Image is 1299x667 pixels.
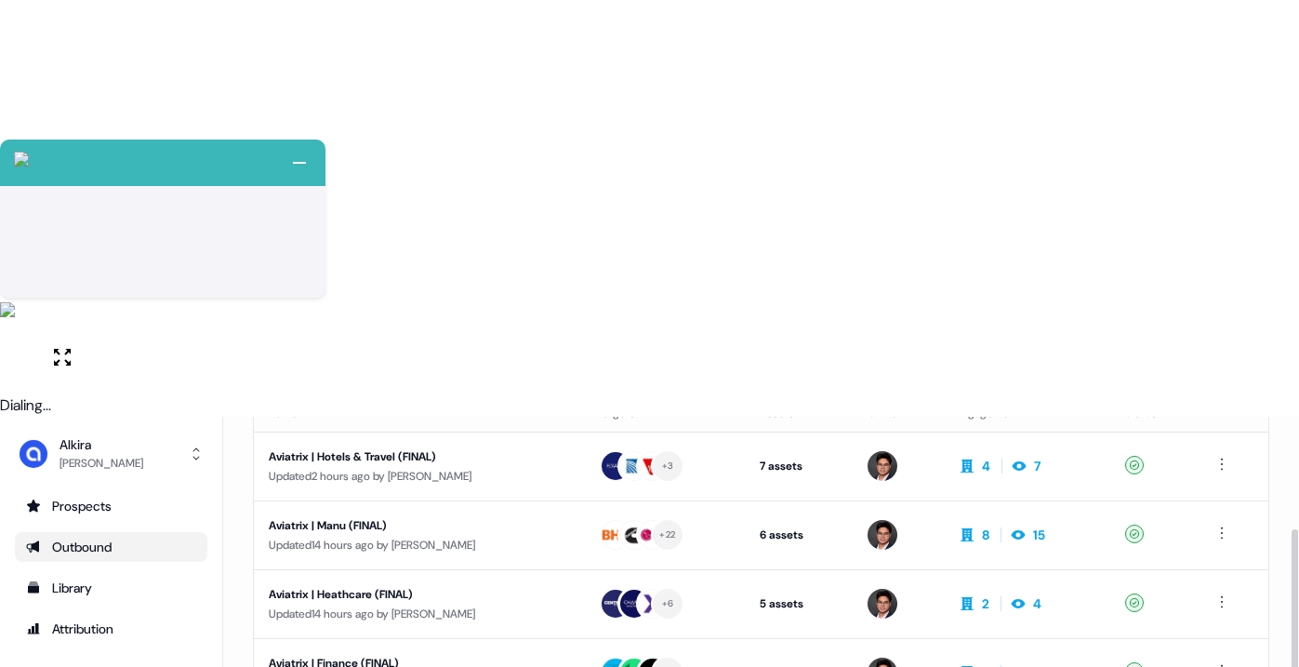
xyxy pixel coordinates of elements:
[868,589,897,619] img: Hugh
[662,595,674,612] div: + 6
[15,573,207,603] a: Go to templates
[15,614,207,644] a: Go to attribution
[60,435,143,454] div: Alkira
[269,605,569,623] div: Updated 14 hours ago by [PERSON_NAME]
[982,457,990,475] div: 4
[269,447,569,466] div: Aviatrix | Hotels & Travel (FINAL)
[1033,526,1045,544] div: 15
[760,457,838,475] div: 7 assets
[269,467,569,486] div: Updated 2 hours ago by [PERSON_NAME]
[15,532,207,562] a: Go to outbound experience
[760,594,838,613] div: 5 assets
[1033,594,1041,613] div: 4
[982,594,989,613] div: 2
[26,538,196,556] div: Outbound
[26,497,196,515] div: Prospects
[15,432,207,476] button: Alkira[PERSON_NAME]
[659,527,675,543] div: + 22
[868,520,897,550] img: Hugh
[269,585,569,604] div: Aviatrix | Heathcare (FINAL)
[662,458,674,474] div: + 3
[269,516,569,535] div: Aviatrix | Manu (FINAL)
[60,454,143,473] div: [PERSON_NAME]
[1034,457,1041,475] div: 7
[26,579,196,597] div: Library
[760,526,838,544] div: 6 assets
[868,451,897,481] img: Hugh
[26,620,196,638] div: Attribution
[14,152,29,167] img: callcloud-icon-white-35.svg
[982,526,989,544] div: 8
[15,491,207,521] a: Go to prospects
[269,536,569,554] div: Updated 14 hours ago by [PERSON_NAME]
